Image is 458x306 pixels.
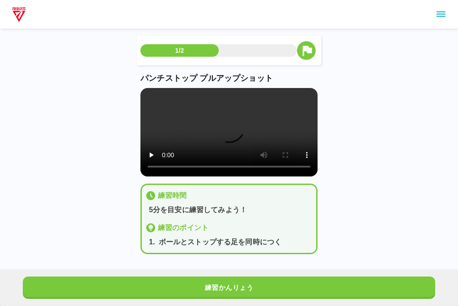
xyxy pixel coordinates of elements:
p: 練習時間 [158,190,187,201]
p: 1 . [149,237,155,247]
button: sidemenu [433,7,449,22]
p: ボールとストップする足を同時につく [159,237,282,247]
p: 1/2 [175,46,184,55]
p: 練習のポイント [158,222,208,233]
p: パンチストップ プルアップショット [140,72,318,84]
p: 5分を目安に練習してみよう！ [149,205,313,215]
button: 練習かんりょう [23,277,435,299]
img: dummy [11,5,27,23]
